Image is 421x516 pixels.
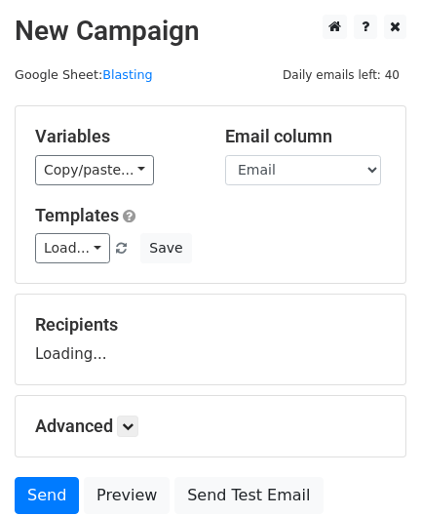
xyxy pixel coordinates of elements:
a: Load... [35,233,110,263]
h2: New Campaign [15,15,406,48]
h5: Advanced [35,416,386,437]
a: Copy/paste... [35,155,154,185]
h5: Recipients [35,314,386,336]
a: Blasting [102,67,152,82]
h5: Email column [225,126,386,147]
small: Google Sheet: [15,67,153,82]
div: Loading... [35,314,386,365]
a: Preview [84,477,170,514]
button: Save [140,233,191,263]
span: Daily emails left: 40 [276,64,406,86]
a: Templates [35,205,119,225]
h5: Variables [35,126,196,147]
a: Send Test Email [174,477,323,514]
a: Daily emails left: 40 [276,67,406,82]
a: Send [15,477,79,514]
